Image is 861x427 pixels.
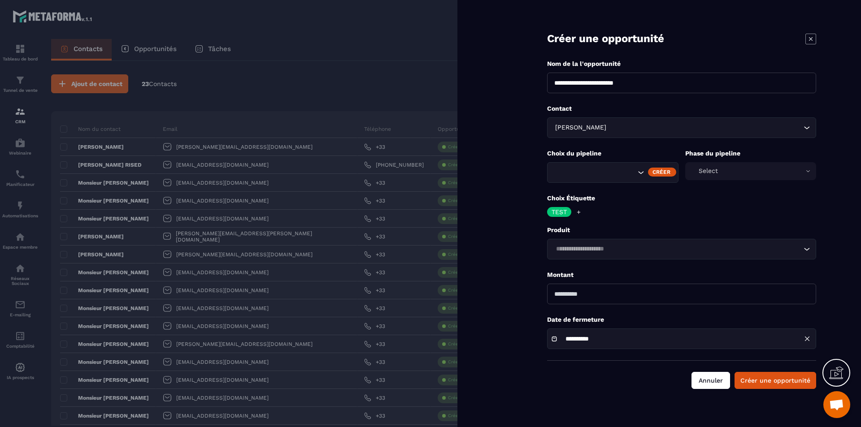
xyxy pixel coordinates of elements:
[547,117,816,138] div: Search for option
[547,149,678,158] p: Choix du pipeline
[552,209,567,215] p: TEST
[547,104,816,113] p: Contact
[547,315,816,324] p: Date de fermeture
[685,149,817,158] p: Phase du pipeline
[547,239,816,259] div: Search for option
[553,168,635,177] input: Search for option
[547,31,664,46] p: Créer une opportunité
[547,271,816,279] p: Montant
[547,226,816,234] p: Produit
[735,372,816,389] button: Créer une opportunité
[691,372,730,389] button: Annuler
[547,194,816,203] p: Choix Étiquette
[547,60,816,68] p: Nom de la l'opportunité
[608,123,801,133] input: Search for option
[553,244,801,254] input: Search for option
[553,123,608,133] span: [PERSON_NAME]
[648,168,676,177] div: Créer
[823,391,850,418] a: Ouvrir le chat
[547,162,678,183] div: Search for option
